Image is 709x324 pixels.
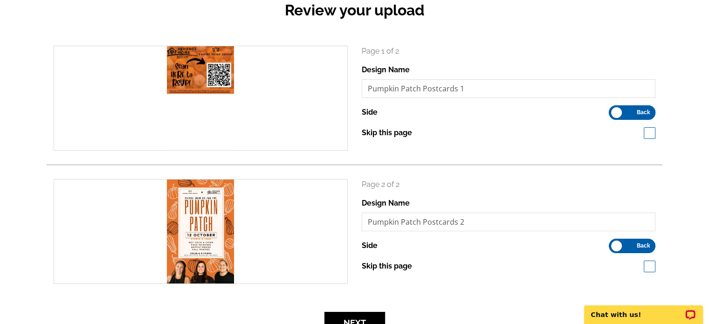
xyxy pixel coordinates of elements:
[362,179,656,190] p: Page 2 of 2
[362,240,378,251] label: Side
[578,295,709,324] iframe: LiveChat chat widget
[637,243,650,248] span: Back
[362,198,410,209] label: Design Name
[362,213,656,231] input: File Name
[362,64,410,76] label: Design Name
[362,261,412,272] label: Skip this page
[362,46,656,57] p: Page 1 of 2
[362,79,656,98] input: File Name
[362,107,378,118] label: Side
[637,110,650,115] span: Back
[362,127,412,138] label: Skip this page
[47,1,662,19] h2: Review your upload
